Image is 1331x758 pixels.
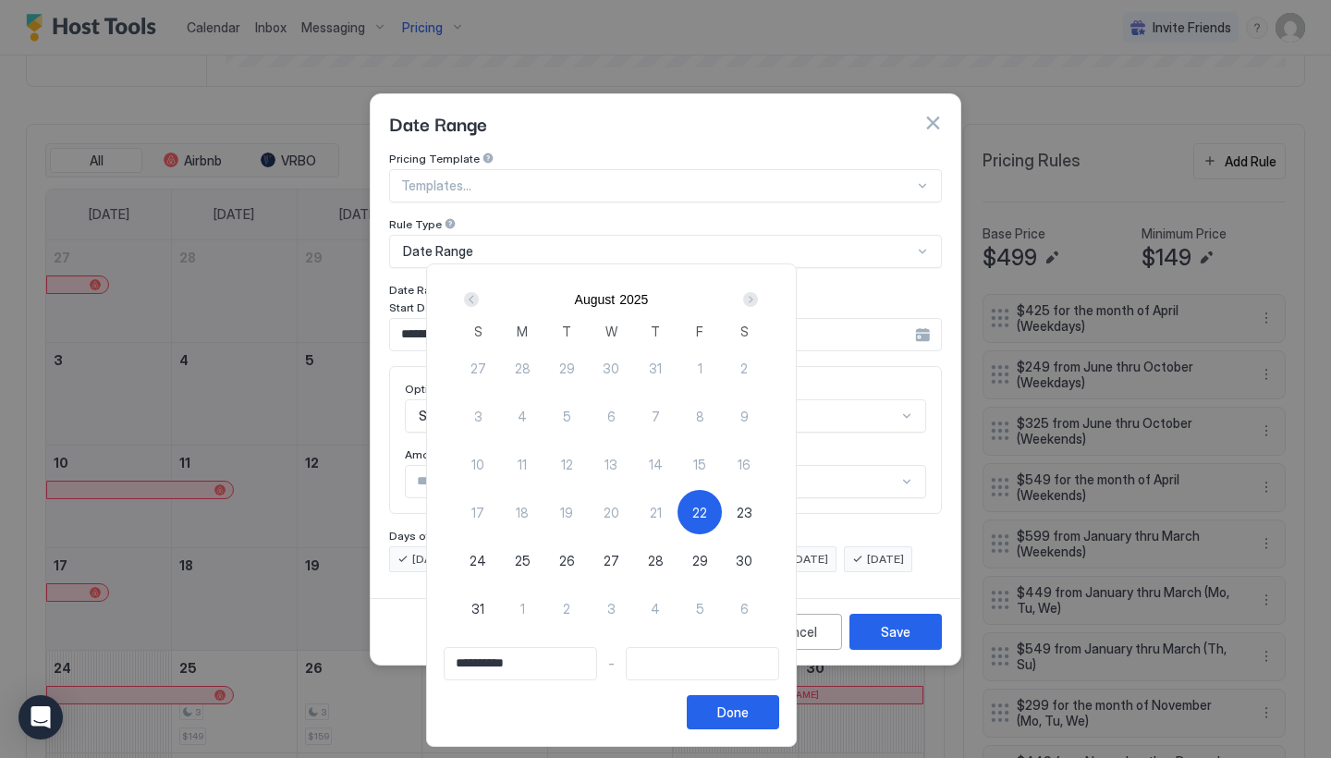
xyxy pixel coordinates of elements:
[500,586,544,630] button: 1
[605,322,617,341] span: W
[456,538,500,582] button: 24
[722,442,766,486] button: 16
[474,322,482,341] span: S
[678,586,722,630] button: 5
[560,503,573,522] span: 19
[589,490,633,534] button: 20
[18,695,63,740] div: Open Intercom Messenger
[607,599,616,618] span: 3
[563,407,571,426] span: 5
[678,346,722,390] button: 1
[544,442,589,486] button: 12
[515,551,531,570] span: 25
[471,503,484,522] span: 17
[678,490,722,534] button: 22
[652,407,660,426] span: 7
[740,359,748,378] span: 2
[740,407,749,426] span: 9
[692,503,707,522] span: 22
[722,490,766,534] button: 23
[604,455,617,474] span: 13
[649,359,662,378] span: 31
[633,346,678,390] button: 31
[516,503,529,522] span: 18
[589,538,633,582] button: 27
[456,394,500,438] button: 3
[470,359,486,378] span: 27
[500,394,544,438] button: 4
[456,442,500,486] button: 10
[692,551,708,570] span: 29
[460,288,485,311] button: Prev
[607,407,616,426] span: 6
[544,586,589,630] button: 2
[456,586,500,630] button: 31
[633,586,678,630] button: 4
[633,490,678,534] button: 21
[722,346,766,390] button: 2
[561,455,573,474] span: 12
[696,599,704,618] span: 5
[471,455,484,474] span: 10
[456,490,500,534] button: 17
[678,394,722,438] button: 8
[633,442,678,486] button: 14
[544,346,589,390] button: 29
[470,551,486,570] span: 24
[544,394,589,438] button: 5
[471,599,484,618] span: 31
[651,599,660,618] span: 4
[515,359,531,378] span: 28
[456,346,500,390] button: 27
[559,359,575,378] span: 29
[445,648,596,679] input: Input Field
[563,599,570,618] span: 2
[619,292,648,307] button: 2025
[738,455,751,474] span: 16
[518,407,527,426] span: 4
[736,551,752,570] span: 30
[559,551,575,570] span: 26
[474,407,482,426] span: 3
[562,322,571,341] span: T
[722,586,766,630] button: 6
[722,538,766,582] button: 30
[722,394,766,438] button: 9
[500,538,544,582] button: 25
[604,551,619,570] span: 27
[603,359,619,378] span: 30
[651,322,660,341] span: T
[518,455,527,474] span: 11
[500,490,544,534] button: 18
[517,322,528,341] span: M
[520,599,525,618] span: 1
[740,599,749,618] span: 6
[500,346,544,390] button: 28
[589,586,633,630] button: 3
[687,695,779,729] button: Done
[633,538,678,582] button: 28
[633,394,678,438] button: 7
[648,551,664,570] span: 28
[589,394,633,438] button: 6
[589,442,633,486] button: 13
[698,359,702,378] span: 1
[544,538,589,582] button: 26
[678,538,722,582] button: 29
[575,292,616,307] button: August
[737,503,752,522] span: 23
[717,703,749,722] div: Done
[650,503,662,522] span: 21
[589,346,633,390] button: 30
[544,490,589,534] button: 19
[500,442,544,486] button: 11
[693,455,706,474] span: 15
[737,288,762,311] button: Next
[740,322,749,341] span: S
[649,455,663,474] span: 14
[604,503,619,522] span: 20
[627,648,778,679] input: Input Field
[696,322,703,341] span: F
